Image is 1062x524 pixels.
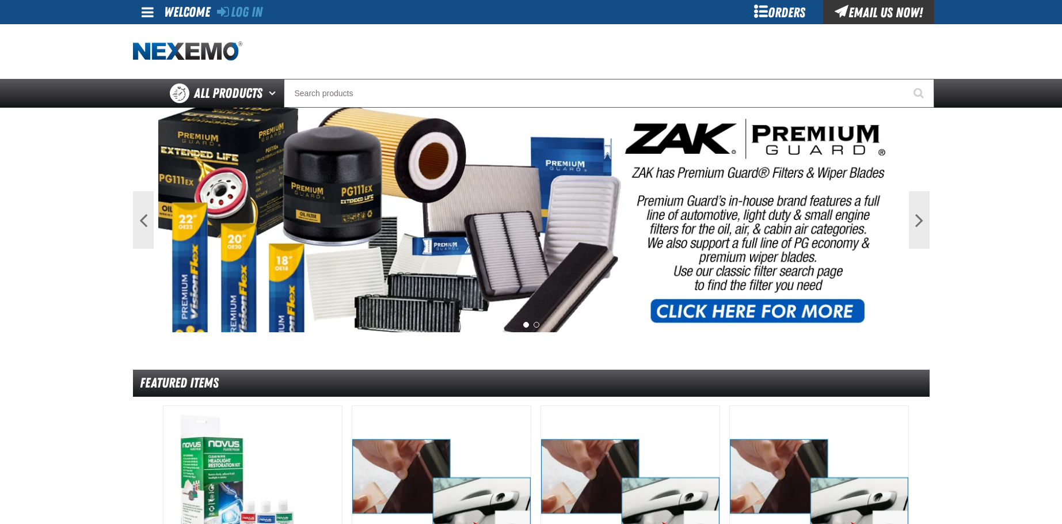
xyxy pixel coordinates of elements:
input: Search [284,79,934,108]
img: PG Filters & Wipers [158,108,904,332]
button: 1 of 2 [523,322,529,328]
span: All Products [194,83,262,104]
img: Nexemo logo [133,41,242,62]
a: Log In [217,4,262,20]
button: Previous [133,191,154,249]
button: Start Searching [905,79,934,108]
button: Open All Products pages [265,79,284,108]
button: 2 of 2 [534,322,539,328]
button: Next [909,191,930,249]
div: Featured Items [133,370,930,397]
